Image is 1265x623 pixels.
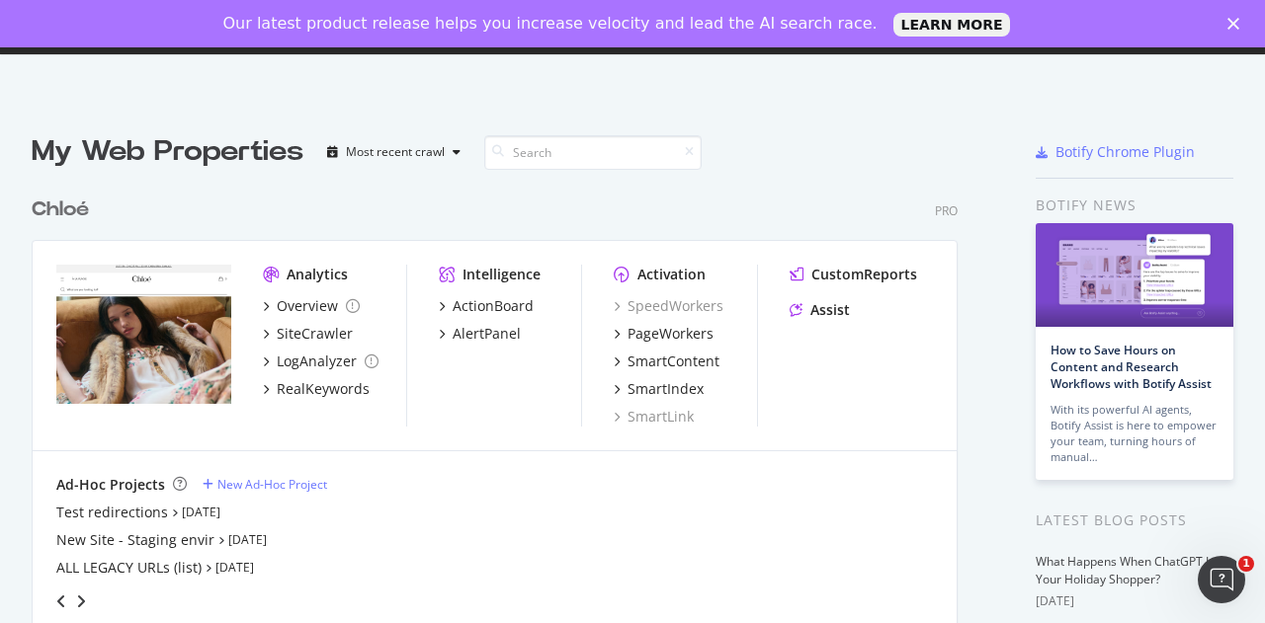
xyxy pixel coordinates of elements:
a: SmartContent [614,351,719,371]
div: New Ad-Hoc Project [217,476,327,493]
div: RealKeywords [277,379,370,399]
div: angle-left [48,585,74,617]
div: With its powerful AI agents, Botify Assist is here to empower your team, turning hours of manual… [1051,402,1219,465]
div: CustomReports [811,265,917,284]
div: angle-right [74,591,88,611]
a: Test redirections [56,503,168,522]
img: www.chloe.com [56,265,231,405]
div: Our latest product release helps you increase velocity and lead the AI search race. [223,14,878,34]
div: Close [1227,18,1247,30]
a: LogAnalyzer [263,351,379,371]
div: Assist [810,300,850,320]
a: ActionBoard [439,296,534,316]
a: SiteCrawler [263,324,353,344]
div: My Web Properties [32,132,303,172]
div: Botify news [1036,195,1233,216]
div: Analytics [287,265,348,284]
a: SmartIndex [614,379,704,399]
a: [DATE] [182,504,220,520]
a: New Site - Staging envir [56,530,214,550]
div: SiteCrawler [277,324,353,344]
div: Ad-Hoc Projects [56,475,165,495]
a: Assist [790,300,850,320]
div: Latest Blog Posts [1036,509,1233,531]
button: Most recent crawl [319,136,468,168]
a: ALL LEGACY URLs (list) [56,558,202,578]
iframe: Intercom live chat [1198,556,1245,603]
div: SmartContent [628,351,719,371]
div: Most recent crawl [346,146,445,158]
a: PageWorkers [614,324,714,344]
a: AlertPanel [439,324,521,344]
a: How to Save Hours on Content and Research Workflows with Botify Assist [1051,342,1212,392]
div: LogAnalyzer [277,351,357,371]
a: Overview [263,296,360,316]
a: SmartLink [614,407,694,427]
a: CustomReports [790,265,917,284]
div: [DATE] [1036,592,1233,610]
a: SpeedWorkers [614,296,723,316]
div: Botify Chrome Plugin [1055,142,1195,162]
a: Botify Chrome Plugin [1036,142,1195,162]
div: ActionBoard [453,296,534,316]
a: What Happens When ChatGPT Is Your Holiday Shopper? [1036,553,1215,587]
div: Activation [637,265,706,284]
a: RealKeywords [263,379,370,399]
a: Chloé [32,195,97,224]
div: Overview [277,296,338,316]
input: Search [484,135,702,170]
div: PageWorkers [628,324,714,344]
img: How to Save Hours on Content and Research Workflows with Botify Assist [1036,223,1233,327]
a: New Ad-Hoc Project [203,476,327,493]
div: Pro [935,202,958,219]
div: SmartIndex [628,379,704,399]
a: [DATE] [215,559,254,576]
div: Chloé [32,195,89,224]
div: AlertPanel [453,324,521,344]
a: LEARN MORE [893,13,1011,37]
span: 1 [1238,556,1254,572]
a: [DATE] [228,531,267,548]
div: Intelligence [463,265,541,284]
